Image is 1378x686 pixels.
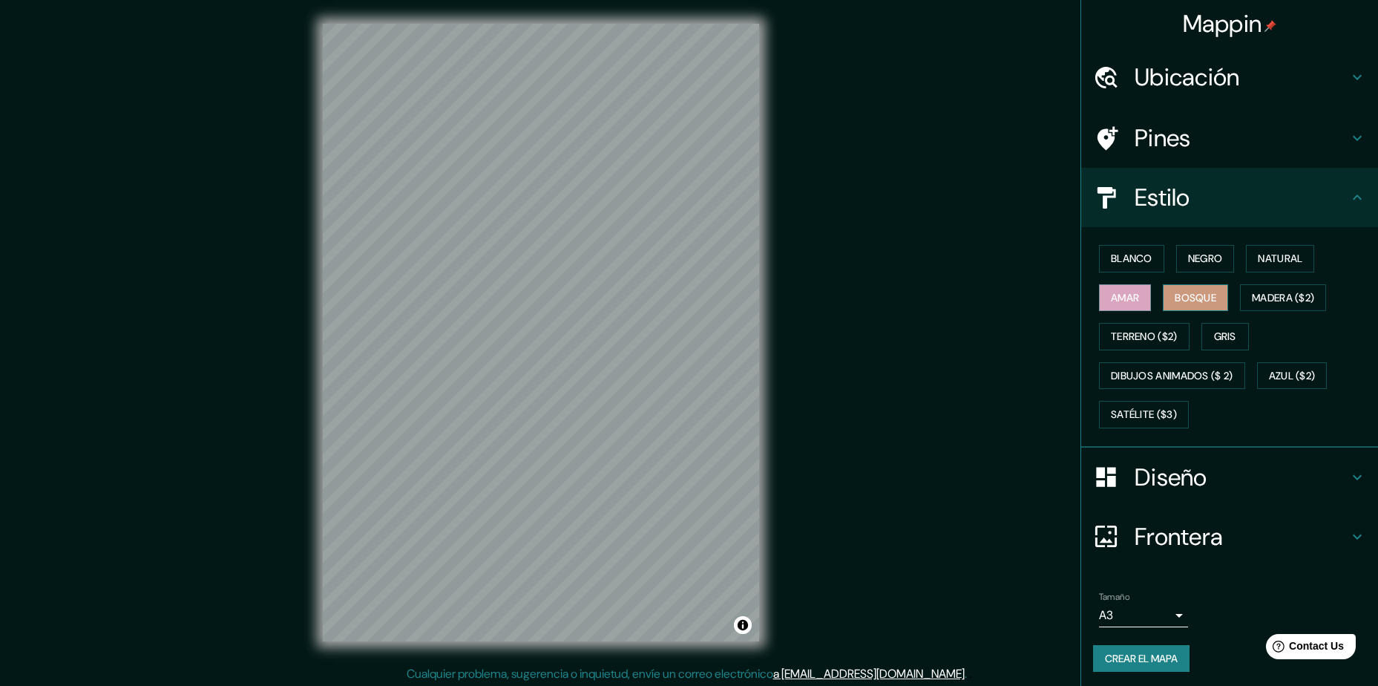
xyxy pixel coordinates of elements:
[1252,289,1314,307] font: Madera ($2)
[1111,405,1177,424] font: Satélite ($3)
[1081,448,1378,507] div: Diseño
[1135,62,1348,92] h4: Ubicación
[1257,362,1328,390] button: Azul ($2)
[1240,284,1326,312] button: Madera ($2)
[1081,507,1378,566] div: Frontera
[1081,168,1378,227] div: Estilo
[773,666,965,682] a: a [EMAIL_ADDRESS][DOMAIN_NAME]
[1099,590,1129,603] label: Tamaño
[1176,245,1235,272] button: Negro
[1099,401,1189,428] button: Satélite ($3)
[1135,522,1348,552] h4: Frontera
[1099,604,1188,627] div: A3
[1214,327,1236,346] font: Gris
[1099,284,1151,312] button: Amar
[969,665,972,683] div: .
[1111,249,1152,268] font: Blanco
[1111,327,1178,346] font: Terreno ($2)
[407,665,967,683] p: Cualquier problema, sugerencia o inquietud, envíe un correo electrónico .
[323,24,759,641] canvas: Mapa
[1099,245,1164,272] button: Blanco
[1135,463,1348,492] h4: Diseño
[1135,123,1348,153] h4: Pines
[1081,48,1378,107] div: Ubicación
[1163,284,1228,312] button: Bosque
[1188,249,1223,268] font: Negro
[1099,323,1190,350] button: Terreno ($2)
[734,616,752,634] button: Alternar atribución
[1099,362,1245,390] button: Dibujos animados ($ 2)
[1183,8,1262,39] font: Mappin
[1111,367,1233,385] font: Dibujos animados ($ 2)
[1246,245,1314,272] button: Natural
[1246,628,1362,670] iframe: Help widget launcher
[1258,249,1302,268] font: Natural
[1175,289,1216,307] font: Bosque
[1105,650,1178,668] font: Crear el mapa
[1135,183,1348,212] h4: Estilo
[967,665,969,683] div: .
[1201,323,1249,350] button: Gris
[1081,108,1378,168] div: Pines
[1264,20,1276,32] img: pin-icon.png
[1269,367,1316,385] font: Azul ($2)
[1111,289,1139,307] font: Amar
[1093,645,1190,673] button: Crear el mapa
